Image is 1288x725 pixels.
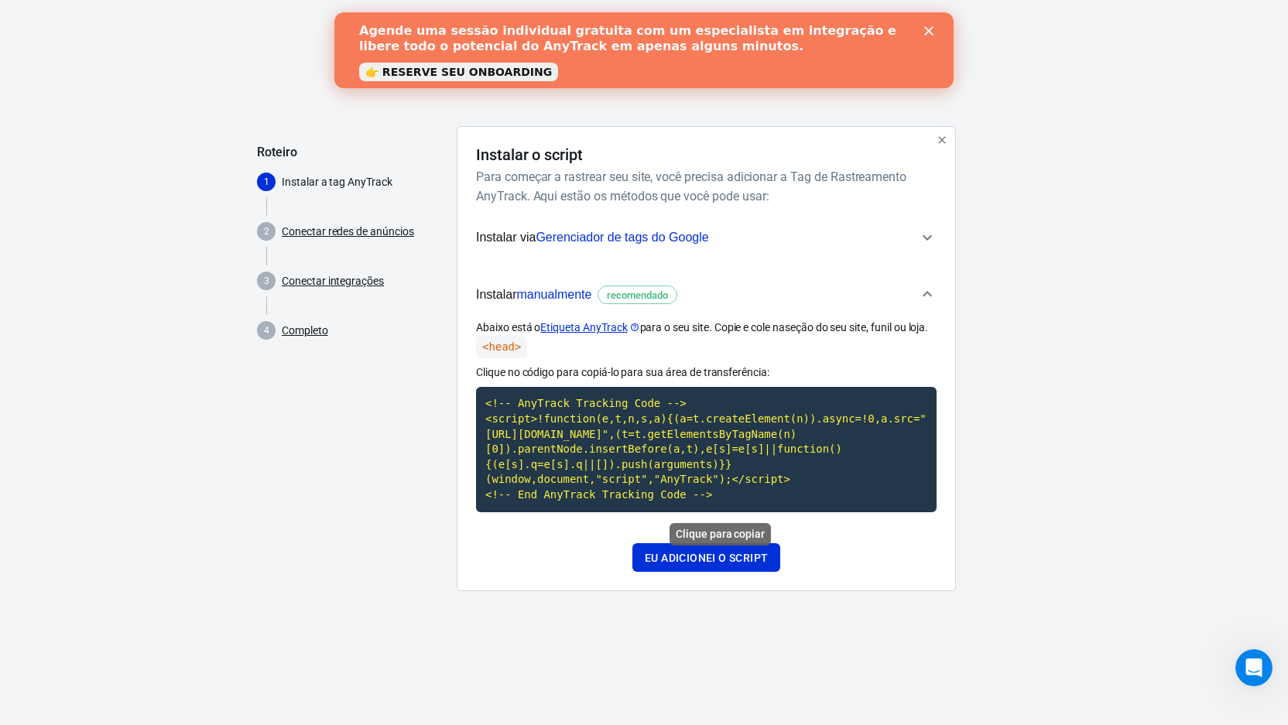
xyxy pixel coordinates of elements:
a: Completo [282,323,328,339]
font: Gerenciador de tags do Google [536,231,708,244]
text: 1 [264,176,269,187]
font: Clique no código para copiá-lo para sua área de transferência: [476,366,769,378]
a: Conectar redes de anúncios [282,224,414,240]
text: 2 [264,226,269,237]
iframe: Chat ao vivo do Intercom [1235,649,1273,686]
font: Abaixo está o [476,321,540,333]
a: Conectar integrações [282,273,384,289]
font: Para começar a rastrear seu site, você precisa adicionar a Tag de Rastreamento AnyTrack. Aqui est... [476,169,906,203]
font: Instalar [476,288,516,301]
button: Eu adicionei o script [632,543,780,573]
text: 4 [264,325,269,336]
button: Instalarmanualmenterecomendado [476,269,937,320]
font: para o seu site. Copie e cole na [640,321,785,333]
code: <head> [476,336,527,358]
font: Clique para copiar [676,528,765,540]
iframe: Banner de bate-papo ao vivo do Intercom [334,12,954,88]
button: Instalar viaGerenciador de tags do Google [476,218,937,257]
font: Roteiro [257,145,297,159]
text: 3 [264,275,269,286]
font: Etiqueta AnyTrack [540,321,627,333]
font: Completo [282,324,328,337]
a: Etiqueta AnyTrack [540,320,639,336]
font: Instalar a tag AnyTrack [282,176,392,188]
font: Instalar o script [476,145,583,164]
font: Conectar integrações [282,275,384,287]
font: Eu adicionei o script [645,552,768,564]
code: Clique para copiar [476,387,937,511]
font: Conectar redes de anúncios [282,225,414,238]
font: seção do seu site, funil ou loja. [785,321,928,333]
div: Fechar [590,14,605,23]
font: manualmente [516,288,591,301]
font: Instalar via [476,231,536,244]
font: recomendado [607,289,668,301]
